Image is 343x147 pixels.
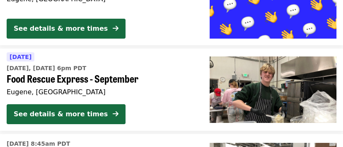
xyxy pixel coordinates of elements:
[14,24,108,34] div: See details & more times
[7,19,126,39] button: See details & more times
[7,88,196,96] div: Eugene, [GEOGRAPHIC_DATA]
[7,73,196,85] span: Food Rescue Express - September
[14,109,108,119] div: See details & more times
[10,54,31,60] span: [DATE]
[7,64,86,73] time: [DATE], [DATE] 6pm PDT
[210,56,336,123] img: Food Rescue Express - September organized by FOOD For Lane County
[113,24,118,32] i: arrow-right icon
[113,110,118,118] i: arrow-right icon
[7,104,126,124] button: See details & more times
